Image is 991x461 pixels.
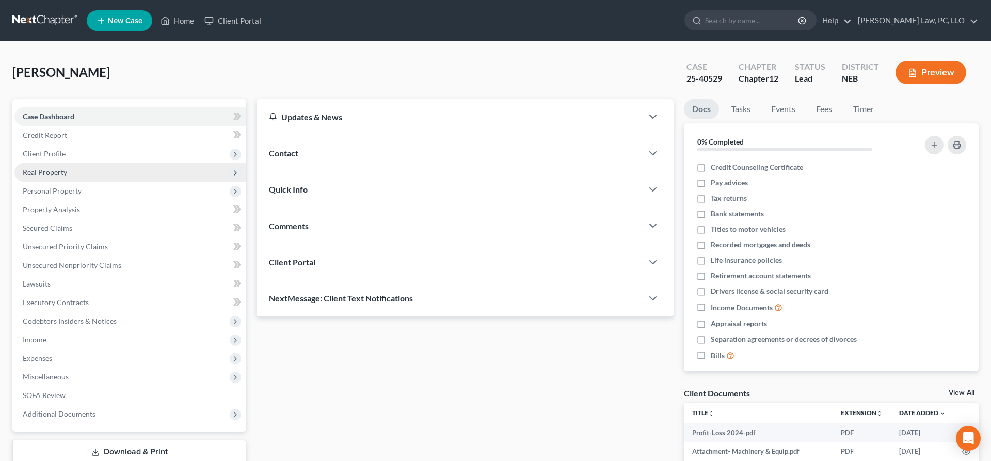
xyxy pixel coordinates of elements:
[23,112,74,121] span: Case Dashboard
[269,184,308,194] span: Quick Info
[711,286,828,296] span: Drivers license & social security card
[723,99,759,119] a: Tasks
[891,442,954,460] td: [DATE]
[23,261,121,269] span: Unsecured Nonpriority Claims
[949,389,974,396] a: View All
[853,11,978,30] a: [PERSON_NAME] Law, PC, LLO
[763,99,804,119] a: Events
[684,423,833,442] td: Profit-Loss 2024-pdf
[845,99,882,119] a: Timer
[108,17,142,25] span: New Case
[711,271,811,281] span: Retirement account statements
[269,293,413,303] span: NextMessage: Client Text Notifications
[14,293,246,312] a: Executory Contracts
[12,65,110,80] span: [PERSON_NAME]
[711,178,748,188] span: Pay advices
[14,219,246,237] a: Secured Claims
[692,409,714,417] a: Titleunfold_more
[23,186,82,195] span: Personal Property
[199,11,266,30] a: Client Portal
[711,240,810,250] span: Recorded mortgages and deeds
[697,137,744,146] strong: 0% Completed
[23,409,95,418] span: Additional Documents
[795,61,825,73] div: Status
[686,61,722,73] div: Case
[23,242,108,251] span: Unsecured Priority Claims
[711,319,767,329] span: Appraisal reports
[711,303,773,313] span: Income Documents
[833,442,891,460] td: PDF
[14,386,246,405] a: SOFA Review
[711,162,803,172] span: Credit Counseling Certificate
[817,11,852,30] a: Help
[841,409,883,417] a: Extensionunfold_more
[739,61,778,73] div: Chapter
[14,256,246,275] a: Unsecured Nonpriority Claims
[769,73,778,83] span: 12
[155,11,199,30] a: Home
[795,73,825,85] div: Lead
[269,112,630,122] div: Updates & News
[14,107,246,126] a: Case Dashboard
[14,237,246,256] a: Unsecured Priority Claims
[891,423,954,442] td: [DATE]
[14,275,246,293] a: Lawsuits
[876,410,883,417] i: unfold_more
[896,61,966,84] button: Preview
[899,409,946,417] a: Date Added expand_more
[14,126,246,145] a: Credit Report
[23,131,67,139] span: Credit Report
[23,224,72,232] span: Secured Claims
[711,224,786,234] span: Titles to motor vehicles
[956,426,981,451] div: Open Intercom Messenger
[686,73,722,85] div: 25-40529
[711,255,782,265] span: Life insurance policies
[23,279,51,288] span: Lawsuits
[23,149,66,158] span: Client Profile
[23,205,80,214] span: Property Analysis
[705,11,800,30] input: Search by name...
[684,442,833,460] td: Attachment- Machinery & Equip.pdf
[842,73,879,85] div: NEB
[684,99,719,119] a: Docs
[842,61,879,73] div: District
[711,209,764,219] span: Bank statements
[23,298,89,307] span: Executory Contracts
[739,73,778,85] div: Chapter
[711,334,857,344] span: Separation agreements or decrees of divorces
[833,423,891,442] td: PDF
[708,410,714,417] i: unfold_more
[269,148,298,158] span: Contact
[23,391,66,400] span: SOFA Review
[23,335,46,344] span: Income
[23,372,69,381] span: Miscellaneous
[23,168,67,177] span: Real Property
[23,316,117,325] span: Codebtors Insiders & Notices
[14,200,246,219] a: Property Analysis
[939,410,946,417] i: expand_more
[808,99,841,119] a: Fees
[684,388,750,399] div: Client Documents
[269,257,315,267] span: Client Portal
[711,351,725,361] span: Bills
[269,221,309,231] span: Comments
[23,354,52,362] span: Expenses
[711,193,747,203] span: Tax returns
